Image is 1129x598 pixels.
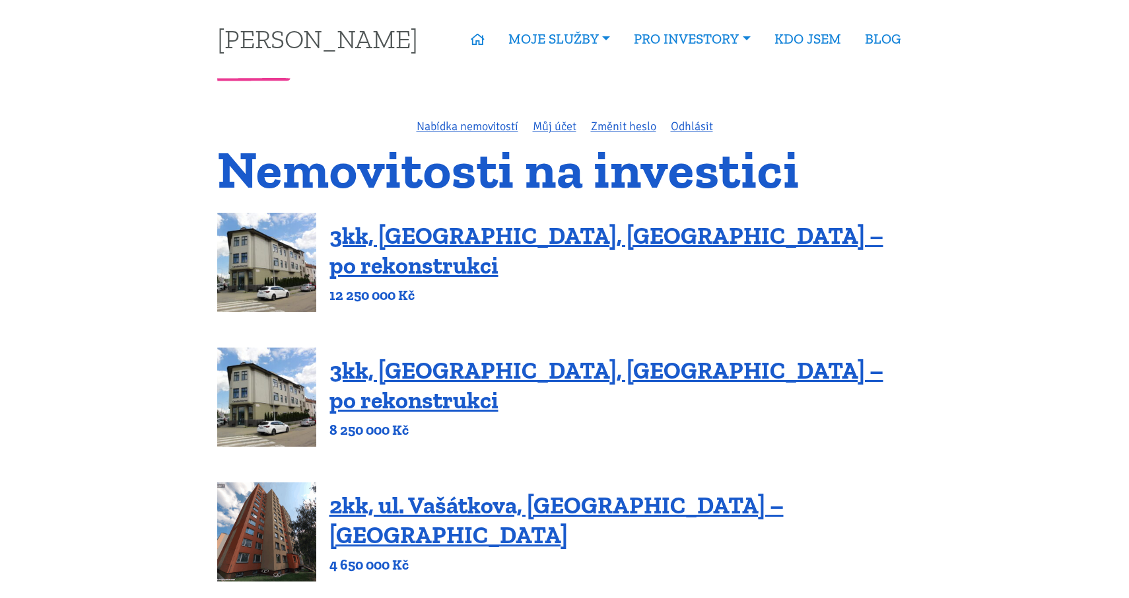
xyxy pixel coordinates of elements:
a: PRO INVESTORY [622,24,762,54]
p: 12 250 000 Kč [329,286,912,305]
h1: Nemovitosti na investici [217,147,912,192]
a: Odhlásit [671,119,713,133]
a: MOJE SLUŽBY [496,24,622,54]
a: 3kk, [GEOGRAPHIC_DATA], [GEOGRAPHIC_DATA] – po rekonstrukci [329,221,883,280]
a: 3kk, [GEOGRAPHIC_DATA], [GEOGRAPHIC_DATA] – po rekonstrukci [329,356,883,414]
a: Můj účet [533,119,576,133]
a: 2kk, ul. Vašátkova, [GEOGRAPHIC_DATA] – [GEOGRAPHIC_DATA] [329,491,784,549]
a: [PERSON_NAME] [217,26,418,52]
a: Změnit heslo [591,119,656,133]
a: BLOG [853,24,912,54]
p: 4 650 000 Kč [329,556,912,574]
a: KDO JSEM [763,24,853,54]
p: 8 250 000 Kč [329,421,912,439]
a: Nabídka nemovitostí [417,119,518,133]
